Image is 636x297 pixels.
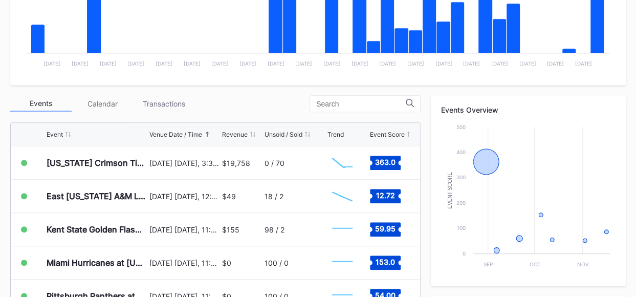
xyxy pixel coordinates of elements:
[577,261,589,267] text: Nov
[265,225,284,234] div: 98 / 2
[457,225,466,231] text: 100
[211,60,228,67] text: [DATE]
[47,258,147,268] div: Miami Hurricanes at [US_STATE] State Seminoles Football
[530,261,540,267] text: Oct
[43,60,60,67] text: [DATE]
[375,158,396,166] text: 363.0
[268,60,284,67] text: [DATE]
[376,258,395,266] text: 153.0
[435,60,452,67] text: [DATE]
[47,224,147,235] div: Kent State Golden Flashes at [US_STATE][GEOGRAPHIC_DATA] Seminoles Football
[351,60,368,67] text: [DATE]
[265,192,283,201] div: 18 / 2
[327,183,358,209] svg: Chart title
[156,60,172,67] text: [DATE]
[149,225,220,234] div: [DATE] [DATE], 11:59PM
[184,60,201,67] text: [DATE]
[456,200,466,206] text: 200
[407,60,424,67] text: [DATE]
[149,259,220,267] div: [DATE] [DATE], 11:59PM
[47,191,147,201] div: East [US_STATE] A&M Lions at [US_STATE] State Seminoles Football
[370,131,405,138] div: Event Score
[327,250,358,275] svg: Chart title
[265,131,302,138] div: Unsold / Sold
[222,159,250,167] div: $19,758
[379,60,396,67] text: [DATE]
[447,172,453,208] text: Event Score
[327,131,343,138] div: Trend
[72,60,89,67] text: [DATE]
[519,60,536,67] text: [DATE]
[222,131,248,138] div: Revenue
[222,192,236,201] div: $49
[316,100,406,108] input: Search
[463,250,466,257] text: 0
[149,159,220,167] div: [DATE] [DATE], 3:30PM
[47,158,147,168] div: [US_STATE] Crimson Tide at [US_STATE] State Seminoles Football
[149,131,202,138] div: Venue Date / Time
[295,60,312,67] text: [DATE]
[547,60,564,67] text: [DATE]
[265,259,289,267] div: 100 / 0
[327,150,358,176] svg: Chart title
[323,60,340,67] text: [DATE]
[327,217,358,242] svg: Chart title
[47,131,63,138] div: Event
[72,96,133,112] div: Calendar
[441,105,616,114] div: Events Overview
[441,122,615,275] svg: Chart title
[10,96,72,112] div: Events
[149,192,220,201] div: [DATE] [DATE], 12:00PM
[222,259,231,267] div: $0
[100,60,117,67] text: [DATE]
[239,60,256,67] text: [DATE]
[491,60,508,67] text: [DATE]
[456,174,466,180] text: 300
[127,60,144,67] text: [DATE]
[575,60,592,67] text: [DATE]
[133,96,194,112] div: Transactions
[456,124,466,130] text: 500
[222,225,239,234] div: $155
[463,60,480,67] text: [DATE]
[456,149,466,155] text: 400
[265,159,284,167] div: 0 / 70
[375,224,396,233] text: 59.95
[376,191,394,200] text: 12.72
[484,261,493,267] text: Sep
